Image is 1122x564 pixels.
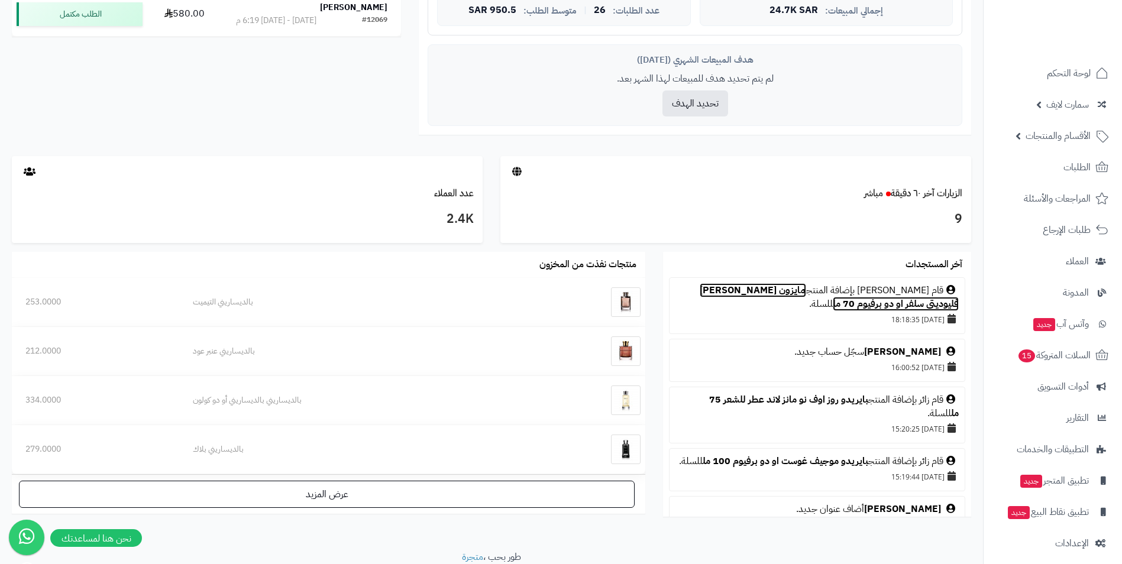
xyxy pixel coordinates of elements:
a: التطبيقات والخدمات [991,435,1115,463]
div: قام زائر بإضافة المنتج للسلة. [675,393,959,420]
span: وآتس آب [1032,316,1089,332]
div: 279.0000 [25,443,166,455]
h3: 9 [509,209,962,229]
div: [DATE] - [DATE] 6:19 م [236,15,316,27]
div: 253.0000 [25,296,166,308]
div: [DATE] 15:19:44 [675,468,959,485]
div: [DATE] 18:18:35 [675,311,959,328]
button: تحديد الهدف [662,90,728,116]
div: الطلب مكتمل [17,2,143,26]
span: لوحة التحكم [1047,65,1091,82]
span: المدونة [1063,284,1089,301]
strong: [PERSON_NAME] [320,1,387,14]
div: قام [PERSON_NAME] بإضافة المنتج للسلة. [675,284,959,311]
span: إجمالي المبيعات: [825,6,883,16]
a: لوحة التحكم [991,59,1115,87]
span: الإعدادات [1055,535,1089,552]
div: بالديساريني بالديساريني أو دو كولون [193,394,528,406]
img: بالديساريني عنبر عود [611,336,641,366]
a: بايريدو روز اوف نو مانز لاند عطر للشعر 75 مل [709,393,959,420]
span: التطبيقات والخدمات [1017,441,1089,458]
div: 334.0000 [25,394,166,406]
a: المراجعات والأسئلة [991,184,1115,213]
span: جديد [1020,475,1042,488]
div: #12069 [362,15,387,27]
div: بالديساريني بلاك [193,443,528,455]
a: المدونة [991,278,1115,307]
span: الأقسام والمنتجات [1026,128,1091,144]
a: طلبات الإرجاع [991,216,1115,244]
span: المراجعات والأسئلة [1024,190,1091,207]
span: سمارت لايف [1046,96,1089,113]
a: متجرة [462,550,483,564]
a: تطبيق المتجرجديد [991,466,1115,495]
span: تطبيق المتجر [1019,472,1089,489]
img: بالديساريني بلاك [611,435,641,464]
div: [DATE] 16:00:52 [675,359,959,375]
span: 24.7K SAR [769,5,818,16]
div: هدف المبيعات الشهري ([DATE]) [437,54,953,66]
span: أدوات التسويق [1037,378,1089,395]
span: جديد [1033,318,1055,331]
span: 950.5 SAR [468,5,516,16]
h3: 2.4K [21,209,474,229]
a: بايريدو موجيف غوست او دو برفيوم 100 مل [703,454,868,468]
span: العملاء [1066,253,1089,270]
a: الإعدادات [991,529,1115,557]
a: الزيارات آخر ٦٠ دقيقةمباشر [864,186,962,200]
span: تطبيق نقاط البيع [1007,504,1089,520]
a: [PERSON_NAME] [864,345,941,359]
span: متوسط الطلب: [523,6,577,16]
div: [DATE] 04:32:54 [675,516,959,533]
a: السلات المتروكة15 [991,341,1115,369]
img: بالديساريني التيميت [611,287,641,317]
span: التقارير [1066,410,1089,426]
p: لم يتم تحديد هدف للمبيعات لهذا الشهر بعد. [437,72,953,86]
img: بالديساريني بالديساريني أو دو كولون [611,385,641,415]
a: تطبيق نقاط البيعجديد [991,498,1115,526]
span: جديد [1008,506,1030,519]
div: بالديساريني عنبر عود [193,345,528,357]
a: الطلبات [991,153,1115,181]
a: [PERSON_NAME] [864,502,941,516]
span: 15 [1018,349,1035,362]
a: وآتس آبجديد [991,310,1115,338]
small: مباشر [864,186,883,200]
a: عدد العملاء [434,186,474,200]
a: التقارير [991,404,1115,432]
span: السلات المتروكة [1017,347,1091,364]
span: 26 [594,5,606,16]
a: عرض المزيد [19,481,635,508]
h3: آخر المستجدات [906,260,962,270]
div: سجّل حساب جديد. [675,345,959,359]
span: | [584,6,587,15]
span: الطلبات [1063,159,1091,176]
a: العملاء [991,247,1115,275]
div: 212.0000 [25,345,166,357]
h3: منتجات نفذت من المخزون [539,260,636,270]
a: أدوات التسويق [991,372,1115,401]
div: [DATE] 15:20:25 [675,420,959,437]
a: مايزون [PERSON_NAME] فليوديتي سلفر او دو برفيوم 70 مل [700,283,959,311]
span: طلبات الإرجاع [1043,222,1091,238]
div: أضاف عنوان جديد. [675,503,959,516]
div: قام زائر بإضافة المنتج للسلة. [675,455,959,468]
span: عدد الطلبات: [613,6,659,16]
div: بالديساريني التيميت [193,296,528,308]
